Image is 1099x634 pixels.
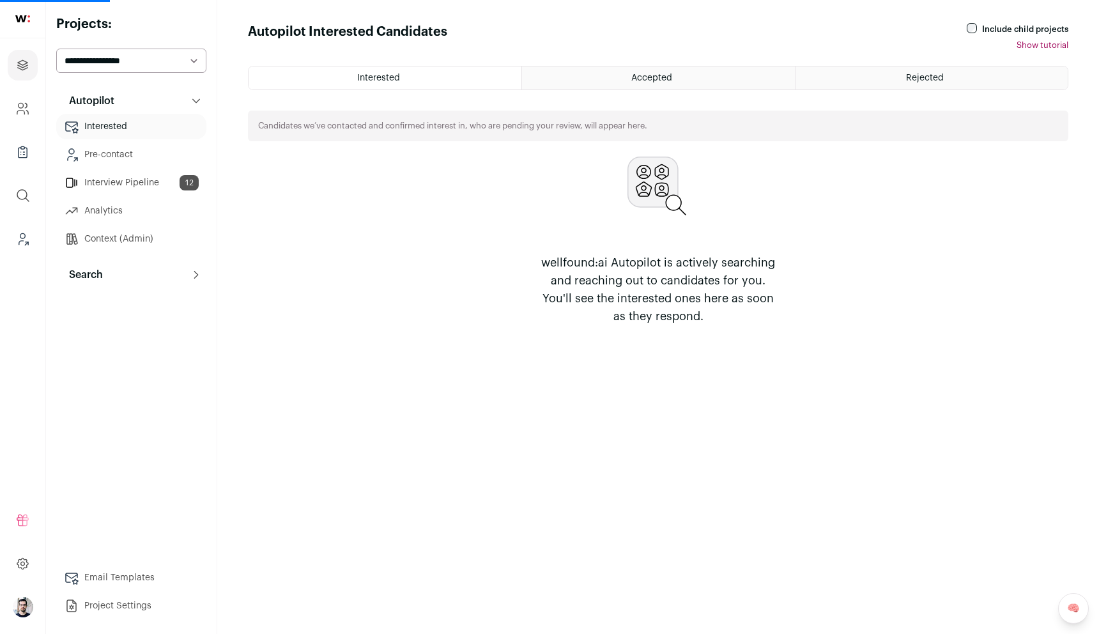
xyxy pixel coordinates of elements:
[56,88,206,114] button: Autopilot
[8,50,38,81] a: Projects
[13,597,33,617] img: 10051957-medium_jpg
[522,66,794,89] a: Accepted
[8,224,38,254] a: Leads (Backoffice)
[258,121,647,131] p: Candidates we’ve contacted and confirmed interest in, who are pending your review, will appear here.
[357,73,400,82] span: Interested
[15,15,30,22] img: wellfound-shorthand-0d5821cbd27db2630d0214b213865d53afaa358527fdda9d0ea32b1df1b89c2c.svg
[248,23,447,50] h1: Autopilot Interested Candidates
[56,142,206,167] a: Pre-contact
[56,262,206,288] button: Search
[8,93,38,124] a: Company and ATS Settings
[180,175,199,190] span: 12
[56,226,206,252] a: Context (Admin)
[982,24,1068,35] label: Include child projects
[61,267,103,282] p: Search
[61,93,114,109] p: Autopilot
[56,114,206,139] a: Interested
[631,73,672,82] span: Accepted
[13,597,33,617] button: Open dropdown
[906,73,944,82] span: Rejected
[56,15,206,33] h2: Projects:
[8,137,38,167] a: Company Lists
[795,66,1068,89] a: Rejected
[56,593,206,619] a: Project Settings
[1017,40,1068,50] button: Show tutorial
[1058,593,1089,624] a: 🧠
[56,565,206,591] a: Email Templates
[56,170,206,196] a: Interview Pipeline12
[535,254,781,325] p: wellfound:ai Autopilot is actively searching and reaching out to candidates for you. You'll see t...
[56,198,206,224] a: Analytics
